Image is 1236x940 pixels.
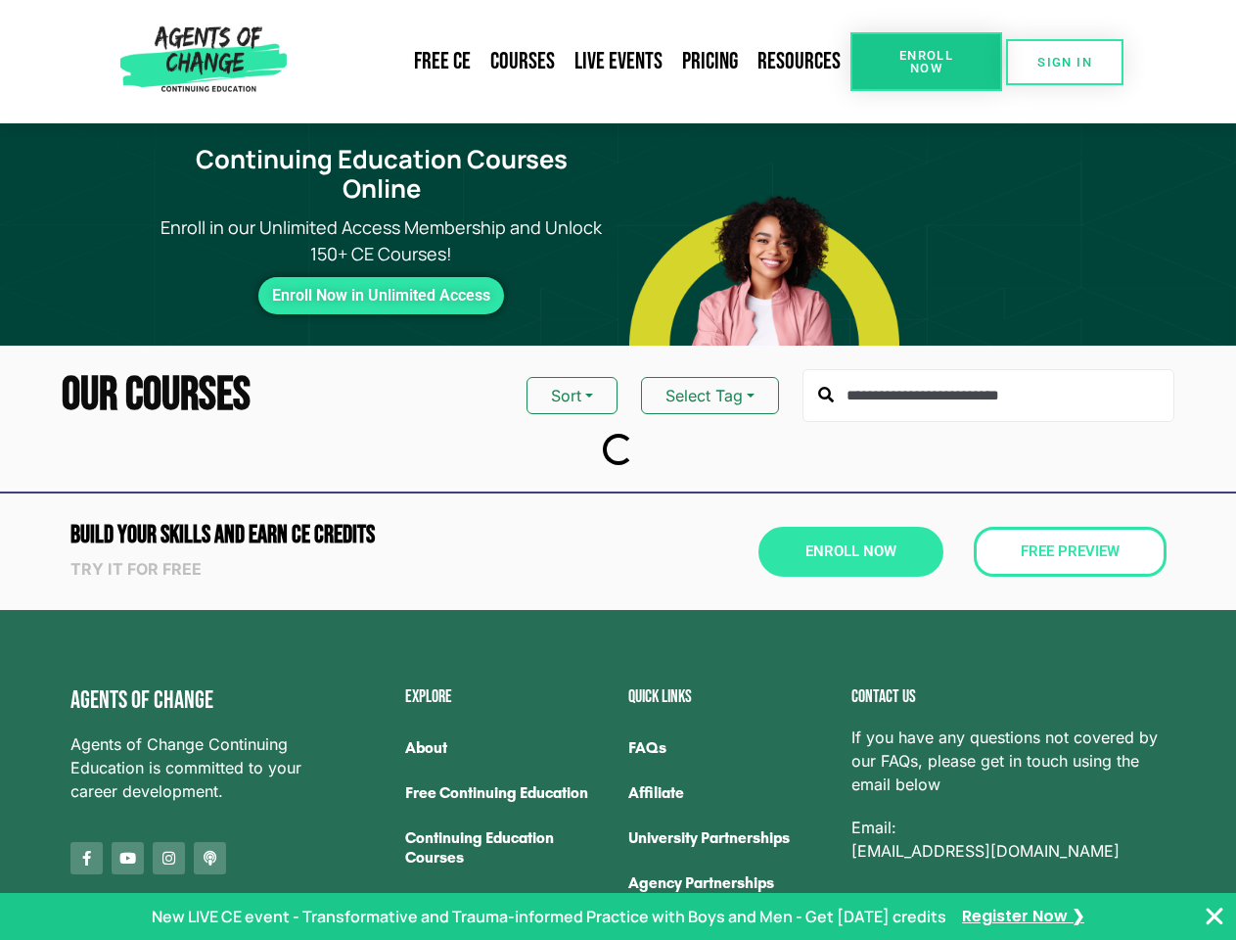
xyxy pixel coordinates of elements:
[851,816,1167,863] p: Email:
[628,861,832,906] a: Agency Partnerships
[1037,56,1092,69] span: SIGN IN
[405,771,609,816] a: Free Continuing Education
[628,726,832,771] a: FAQs
[258,277,504,314] a: Enroll Now in Unlimited Access
[748,39,850,84] a: Resources
[974,527,1167,577] a: Free Preview
[157,145,607,205] h1: Continuing Education Courses Online
[152,905,946,928] p: New LIVE CE event - Transformative and Trauma-informed Practice with Boys and Men - Get [DATE] cr...
[481,39,565,84] a: Courses
[641,377,779,414] button: Select Tag
[850,32,1002,91] a: Enroll Now
[1203,905,1226,928] button: Close Banner
[628,688,832,706] h2: Quick Links
[851,839,1120,863] a: [EMAIL_ADDRESS][DOMAIN_NAME]
[851,688,1167,706] h2: Contact us
[805,544,896,559] span: Enroll Now
[672,39,748,84] a: Pricing
[405,816,609,880] a: Continuing Education Courses
[145,214,618,267] p: Enroll in our Unlimited Access Membership and Unlock 150+ CE Courses!
[405,688,609,706] h2: Explore
[272,291,490,301] span: Enroll Now in Unlimited Access
[295,39,850,84] nav: Menu
[404,39,481,84] a: Free CE
[70,688,307,713] h4: Agents of Change
[62,372,251,419] h2: Our Courses
[1006,39,1123,85] a: SIGN IN
[526,377,618,414] button: Sort
[70,559,202,579] strong: Try it for free
[628,816,832,861] a: University Partnerships
[882,49,971,74] span: Enroll Now
[1021,544,1120,559] span: Free Preview
[628,771,832,816] a: Affiliate
[70,732,307,803] span: Agents of Change Continuing Education is committed to your career development.
[962,906,1084,927] a: Register Now ❯
[405,726,609,771] a: About
[405,880,609,925] a: Blog
[758,527,943,577] a: Enroll Now
[565,39,672,84] a: Live Events
[70,523,609,547] h2: Build Your Skills and Earn CE CREDITS
[851,726,1167,796] span: If you have any questions not covered by our FAQs, please get in touch using the email below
